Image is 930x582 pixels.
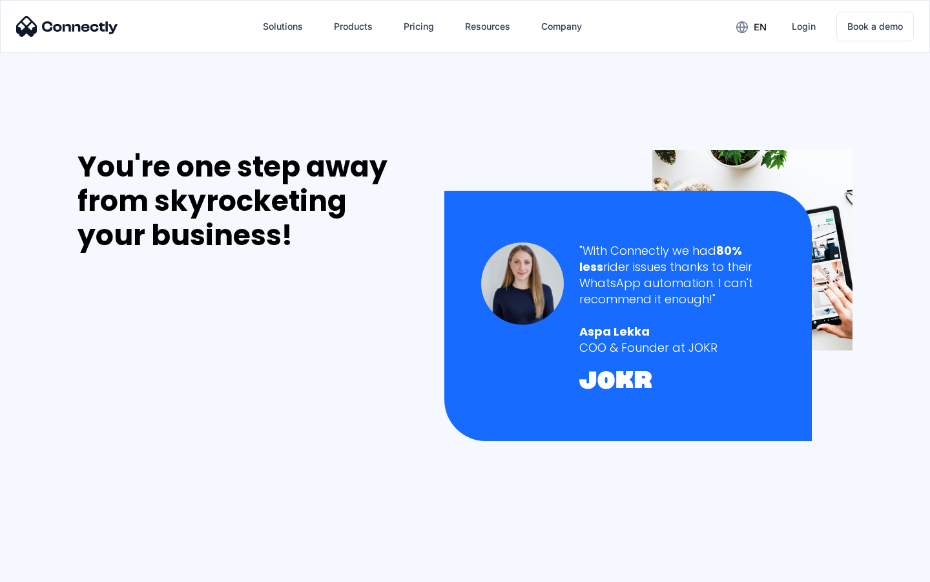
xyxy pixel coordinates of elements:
[541,17,582,36] div: Company
[792,17,816,36] div: Login
[579,323,650,339] strong: Aspa Lekka
[531,11,592,42] div: Company
[579,339,775,356] div: COO & Founder at JOKR
[579,242,742,275] strong: 80% less
[754,18,767,36] div: en
[726,17,776,36] div: en
[16,16,118,37] img: Connectly Logo
[393,11,444,42] a: Pricing
[13,559,77,577] aside: Language selected: English
[324,11,383,42] div: Products
[465,17,510,36] div: Resources
[781,11,826,42] a: Login
[77,268,271,565] iframe: Form 0
[836,12,914,41] a: Book a demo
[334,17,373,36] div: Products
[77,150,417,252] div: You're one step away from skyrocketing your business!
[253,11,313,42] div: Solutions
[26,559,77,577] ul: Language list
[404,17,434,36] div: Pricing
[579,242,775,308] div: "With Connectly we had rider issues thanks to their WhatsApp automation. I can't recommend it eno...
[263,17,303,36] div: Solutions
[455,11,521,42] div: Resources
